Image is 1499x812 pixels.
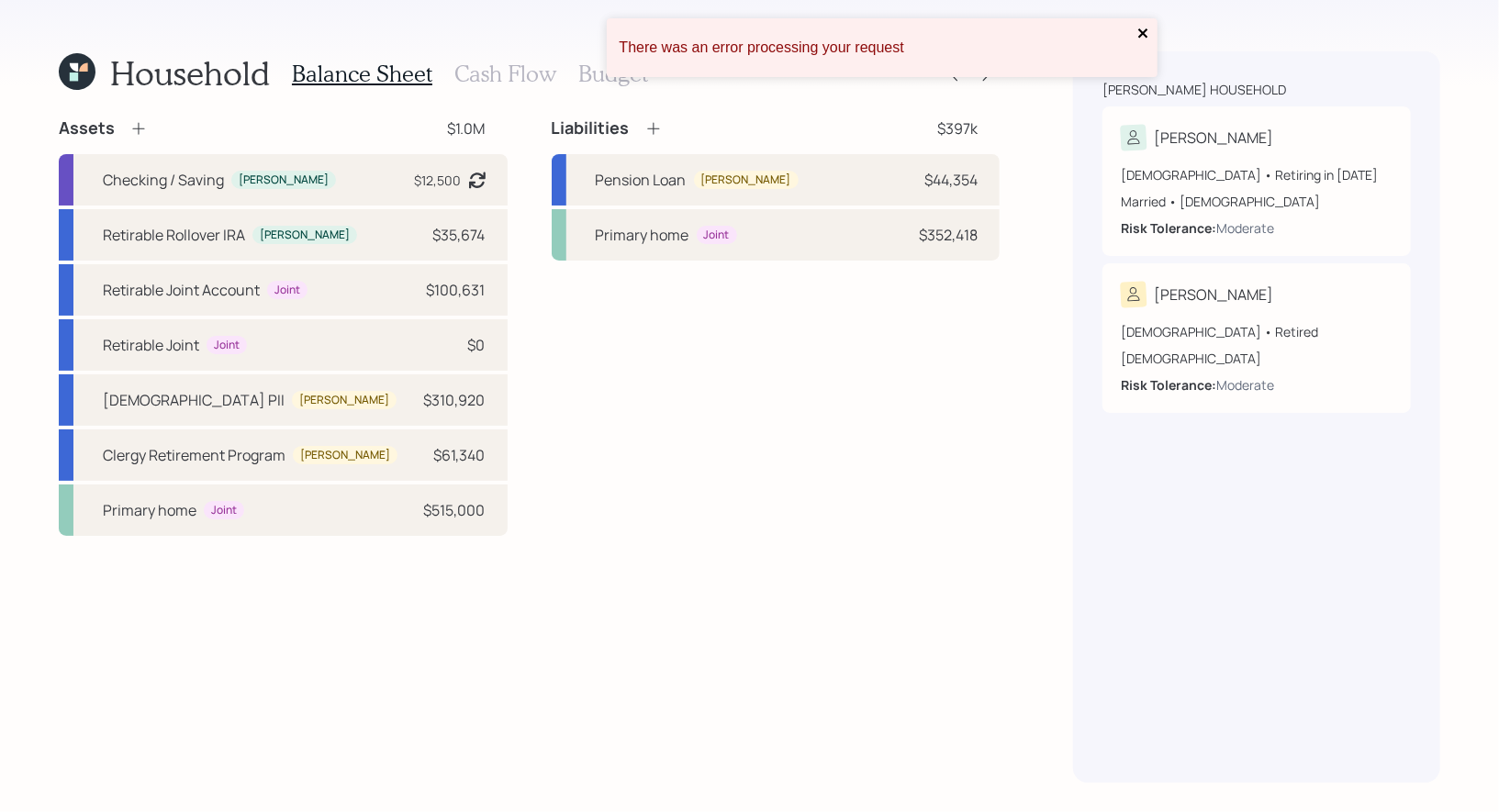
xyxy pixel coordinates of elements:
div: $0 [468,334,486,356]
div: Retirable Joint [103,334,199,356]
div: [PERSON_NAME] [239,172,329,188]
div: [DEMOGRAPHIC_DATA] [1121,349,1393,368]
div: $12,500 [415,171,462,190]
div: Primary home [596,224,689,246]
div: $310,920 [424,389,486,411]
div: Joint [704,228,730,243]
div: [PERSON_NAME] [299,393,389,408]
div: Joint [211,503,237,518]
div: Moderate [1216,218,1274,238]
div: Moderate [1216,375,1274,395]
div: Retirable Joint Account [103,279,260,301]
div: [PERSON_NAME] [701,172,791,188]
h4: Assets [59,118,115,139]
div: [PERSON_NAME] [300,448,390,463]
button: close [1137,26,1150,43]
div: $35,674 [433,224,486,246]
div: $61,340 [434,444,486,466]
div: Joint [274,283,300,298]
div: [DEMOGRAPHIC_DATA] PII [103,389,285,411]
div: [PERSON_NAME] [260,228,350,243]
div: $515,000 [424,499,486,521]
div: $397k [937,117,978,139]
div: $100,631 [427,279,486,301]
h3: Balance Sheet [292,61,432,87]
div: Clergy Retirement Program [103,444,285,466]
b: Risk Tolerance: [1121,219,1216,237]
div: Retirable Rollover IRA [103,224,245,246]
div: [PERSON_NAME] household [1102,81,1286,99]
h3: Cash Flow [454,61,556,87]
b: Risk Tolerance: [1121,376,1216,394]
div: Pension Loan [596,169,687,191]
div: Joint [214,338,240,353]
div: Married • [DEMOGRAPHIC_DATA] [1121,192,1393,211]
h3: Budget [578,61,648,87]
h1: Household [110,53,270,93]
div: [DEMOGRAPHIC_DATA] • Retired [1121,322,1393,341]
div: $44,354 [924,169,978,191]
div: [PERSON_NAME] [1154,127,1273,149]
div: $352,418 [919,224,978,246]
div: $1.0M [448,117,486,139]
div: There was an error processing your request [620,39,1132,56]
div: [PERSON_NAME] [1154,284,1273,306]
div: Checking / Saving [103,169,224,191]
div: [DEMOGRAPHIC_DATA] • Retiring in [DATE] [1121,165,1393,184]
h4: Liabilities [552,118,630,139]
div: Primary home [103,499,196,521]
